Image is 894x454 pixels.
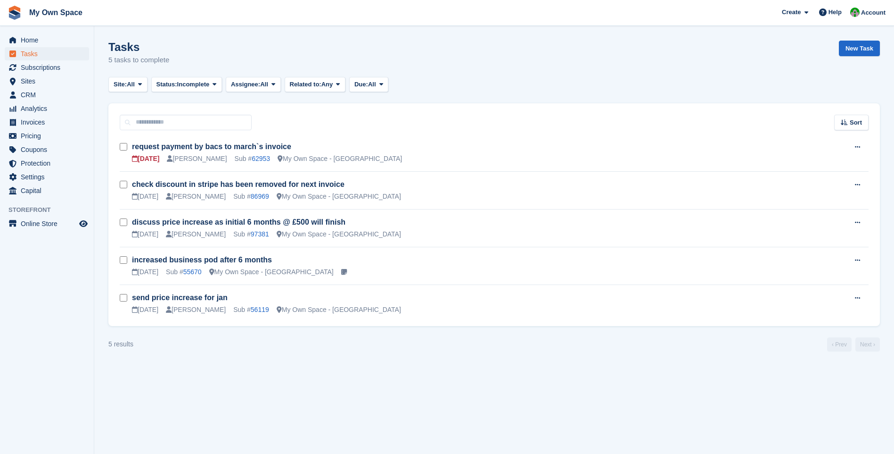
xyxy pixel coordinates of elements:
div: [DATE] [132,192,158,202]
div: [PERSON_NAME] [166,305,226,315]
a: Preview store [78,218,89,229]
a: Next [855,337,880,352]
div: Sub # [233,192,269,202]
a: menu [5,143,89,156]
span: Subscriptions [21,61,77,74]
a: 56119 [251,306,269,313]
span: Online Store [21,217,77,230]
div: [PERSON_NAME] [166,192,226,202]
button: Related to: Any [285,77,345,92]
span: Any [321,80,333,89]
a: menu [5,116,89,129]
div: Sub # [233,229,269,239]
div: My Own Space - [GEOGRAPHIC_DATA] [278,154,402,164]
span: Pricing [21,129,77,143]
a: request payment by bacs to march`s invoice [132,143,291,151]
div: [DATE] [132,154,159,164]
img: stora-icon-8386f47178a22dfd0bd8f6a31ec36ba5ce8667c1dd55bd0f319d3a0aa187defe.svg [8,6,22,20]
a: increased business pod after 6 months [132,256,272,264]
span: Help [828,8,842,17]
a: menu [5,129,89,143]
span: Invoices [21,116,77,129]
a: Previous [827,337,852,352]
span: CRM [21,88,77,101]
span: All [260,80,268,89]
a: New Task [839,41,880,56]
nav: Page [825,337,882,352]
div: My Own Space - [GEOGRAPHIC_DATA] [277,305,401,315]
div: My Own Space - [GEOGRAPHIC_DATA] [277,192,401,202]
a: menu [5,75,89,88]
span: Related to: [290,80,321,89]
a: check discount in stripe has been removed for next invoice [132,180,344,188]
div: Sub # [233,305,269,315]
span: Coupons [21,143,77,156]
a: menu [5,184,89,197]
span: Home [21,34,77,47]
span: Incomplete [177,80,210,89]
span: All [127,80,135,89]
a: menu [5,102,89,115]
div: Sub # [166,267,202,277]
div: My Own Space - [GEOGRAPHIC_DATA] [277,229,401,239]
span: Analytics [21,102,77,115]
button: Status: Incomplete [151,77,222,92]
div: 5 results [108,339,133,349]
a: 97381 [251,230,269,238]
span: Status: [156,80,177,89]
span: Settings [21,170,77,184]
h1: Tasks [108,41,169,53]
img: Paula Harris [850,8,860,17]
div: [PERSON_NAME] [166,229,226,239]
div: [DATE] [132,305,158,315]
div: [DATE] [132,229,158,239]
a: 86969 [251,193,269,200]
span: Protection [21,157,77,170]
a: discuss price increase as initial 6 months @ £500 will finish [132,218,345,226]
a: 62953 [252,155,270,162]
a: menu [5,157,89,170]
a: menu [5,34,89,47]
a: send price increase for jan [132,294,228,302]
a: 55670 [183,268,202,276]
button: Due: All [349,77,388,92]
a: menu [5,61,89,74]
div: [DATE] [132,267,158,277]
span: Assignee: [231,80,260,89]
a: menu [5,88,89,101]
div: [PERSON_NAME] [167,154,227,164]
button: Site: All [108,77,148,92]
a: menu [5,170,89,184]
span: Due: [354,80,368,89]
span: Storefront [8,205,94,215]
p: 5 tasks to complete [108,55,169,66]
span: All [368,80,376,89]
span: Capital [21,184,77,197]
a: menu [5,47,89,60]
span: Create [782,8,801,17]
div: My Own Space - [GEOGRAPHIC_DATA] [209,267,334,277]
span: Sort [850,118,862,127]
button: Assignee: All [226,77,281,92]
span: Tasks [21,47,77,60]
span: Account [861,8,886,17]
div: Sub # [235,154,271,164]
a: My Own Space [25,5,86,20]
span: Sites [21,75,77,88]
a: menu [5,217,89,230]
span: Site: [114,80,127,89]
